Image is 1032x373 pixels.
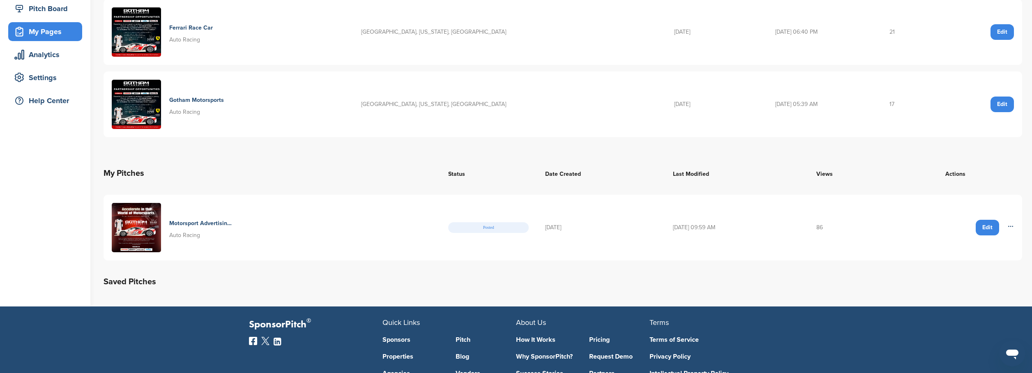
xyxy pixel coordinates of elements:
[169,36,200,43] span: Auto Racing
[448,222,529,233] span: Posted
[261,337,270,345] img: Twitter
[516,318,546,327] span: About Us
[537,159,664,188] th: Date Created
[650,353,771,360] a: Privacy Policy
[382,336,443,343] a: Sponsors
[249,319,382,331] p: SponsorPitch
[440,159,537,188] th: Status
[169,23,213,32] h4: Ferrari Race Car
[306,315,311,326] span: ®
[808,159,889,188] th: Views
[991,24,1014,40] a: Edit
[589,353,650,360] a: Request Demo
[8,45,82,64] a: Analytics
[537,195,664,260] td: [DATE]
[169,232,200,239] span: Auto Racing
[12,24,82,39] div: My Pages
[665,159,809,188] th: Last Modified
[650,318,669,327] span: Terms
[991,97,1014,112] a: Edit
[12,47,82,62] div: Analytics
[976,220,999,235] a: Edit
[456,336,516,343] a: Pitch
[8,22,82,41] a: My Pages
[881,71,945,137] td: 17
[12,1,82,16] div: Pitch Board
[456,353,516,360] a: Blog
[382,318,420,327] span: Quick Links
[112,80,161,129] img: Flyer
[382,353,443,360] a: Properties
[8,68,82,87] a: Settings
[12,93,82,108] div: Help Center
[516,353,577,360] a: Why SponsorPitch?
[104,159,440,188] th: My Pitches
[12,70,82,85] div: Settings
[169,96,224,105] h4: Gotham Motorsports
[999,340,1025,366] iframe: Button to launch messaging window
[353,71,666,137] td: [GEOGRAPHIC_DATA], [US_STATE], [GEOGRAPHIC_DATA]
[650,336,771,343] a: Terms of Service
[249,337,257,345] img: Facebook
[112,7,161,57] img: Flyer
[112,203,432,252] a: Screenshot 2025 08 22 at 06.54.17 Motorsport Advertising / Branding Opportunity Auto Racing
[112,7,345,57] a: Flyer Ferrari Race Car Auto Racing
[169,219,233,228] h4: Motorsport Advertising / Branding Opportunity
[104,275,1022,288] h2: Saved Pitches
[112,203,161,252] img: Screenshot 2025 08 22 at 06.54.17
[665,195,809,260] td: [DATE] 09:59 AM
[589,336,650,343] a: Pricing
[169,108,200,115] span: Auto Racing
[112,80,345,129] a: Flyer Gotham Motorsports Auto Racing
[666,71,767,137] td: [DATE]
[516,336,577,343] a: How It Works
[767,71,881,137] td: [DATE] 05:39 AM
[808,195,889,260] td: 86
[889,159,1022,188] th: Actions
[8,91,82,110] a: Help Center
